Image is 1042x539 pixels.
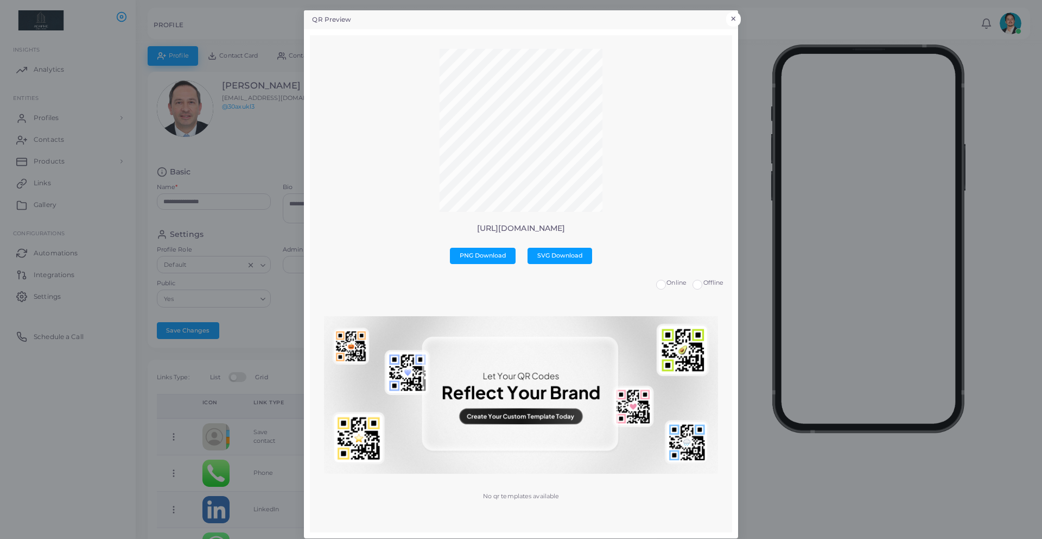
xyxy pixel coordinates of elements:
span: SVG Download [537,252,583,259]
img: No qr templates [324,316,717,474]
h5: QR Preview [312,15,351,24]
p: No qr templates available [483,492,560,501]
span: PNG Download [460,252,506,259]
p: [URL][DOMAIN_NAME] [318,224,723,233]
button: SVG Download [528,248,592,264]
span: Offline [703,279,724,286]
span: Online [666,279,687,286]
button: PNG Download [450,248,516,264]
button: Close [726,12,741,26]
